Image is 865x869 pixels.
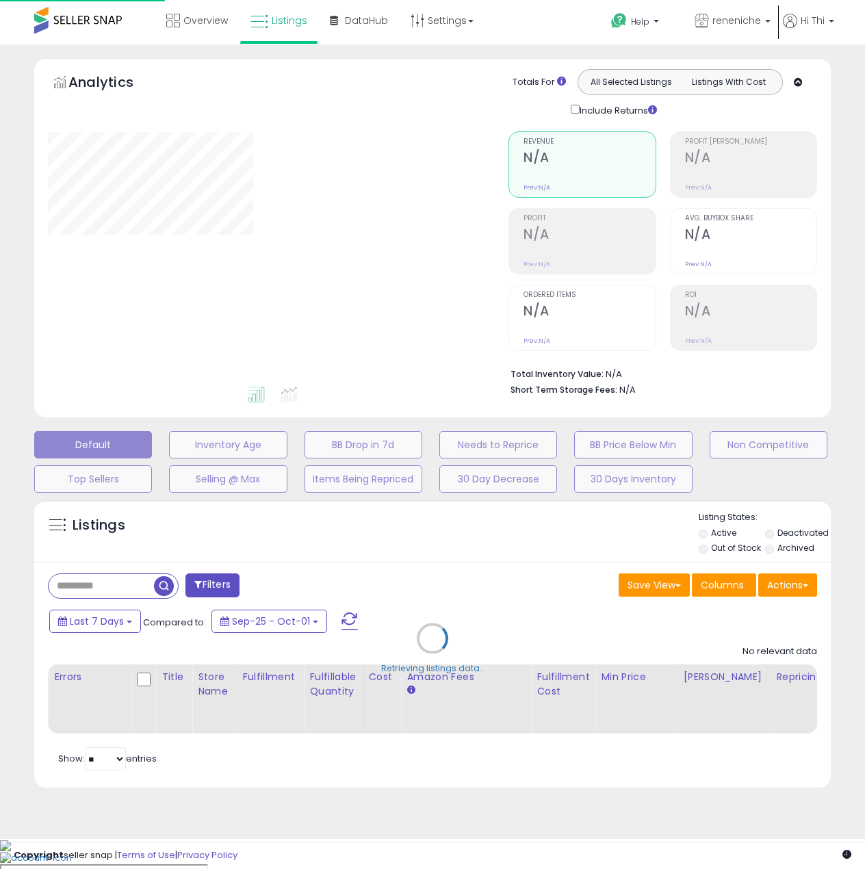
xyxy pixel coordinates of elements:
li: N/A [511,365,807,381]
h5: Analytics [68,73,160,95]
h2: N/A [685,150,816,168]
span: N/A [619,383,636,396]
small: Prev: N/A [685,260,712,268]
button: 30 Day Decrease [439,465,557,493]
button: Inventory Age [169,431,287,458]
small: Prev: N/A [685,337,712,345]
b: Short Term Storage Fees: [511,384,617,395]
span: Help [631,16,649,27]
span: Profit [524,215,655,222]
div: Totals For [513,76,566,89]
span: Revenue [524,138,655,146]
b: Total Inventory Value: [511,368,604,380]
div: Include Returns [560,102,673,118]
button: BB Price Below Min [574,431,692,458]
button: Listings With Cost [680,73,778,91]
i: Get Help [610,12,628,29]
button: Selling @ Max [169,465,287,493]
h2: N/A [685,226,816,245]
button: BB Drop in 7d [305,431,422,458]
button: Default [34,431,152,458]
small: Prev: N/A [524,337,550,345]
span: Avg. Buybox Share [685,215,816,222]
small: Prev: N/A [524,260,550,268]
button: All Selected Listings [582,73,680,91]
button: Top Sellers [34,465,152,493]
h2: N/A [524,303,655,322]
small: Prev: N/A [524,183,550,192]
span: reneniche [712,14,761,27]
a: Help [600,2,682,44]
button: 30 Days Inventory [574,465,692,493]
small: Prev: N/A [685,183,712,192]
button: Needs to Reprice [439,431,557,458]
h2: N/A [524,226,655,245]
button: Items Being Repriced [305,465,422,493]
h2: N/A [685,303,816,322]
span: DataHub [345,14,388,27]
div: Retrieving listings data.. [381,662,484,675]
a: Hi Thi [783,14,834,44]
span: Profit [PERSON_NAME] [685,138,816,146]
button: Non Competitive [710,431,827,458]
span: ROI [685,291,816,299]
span: Hi Thi [801,14,825,27]
span: Overview [183,14,228,27]
span: Listings [272,14,307,27]
h2: N/A [524,150,655,168]
span: Ordered Items [524,291,655,299]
